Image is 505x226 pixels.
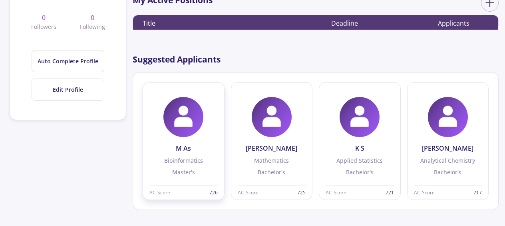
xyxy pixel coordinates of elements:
[373,18,489,28] div: Applicants
[143,18,316,28] div: Title
[139,79,228,203] a: M AsBioinformaticsMaster'sAC-Score726
[336,156,383,165] span: Applied Statistics
[32,79,104,101] button: Edit Profile
[80,22,105,31] span: Following
[434,168,461,176] span: Bachelor's
[420,156,475,165] span: Analytical Chemistry
[42,13,46,22] span: 0
[164,156,203,165] span: Bioinformatics
[355,143,364,153] span: K S
[386,189,394,196] span: 721
[133,53,221,66] span: Suggested Applicants
[258,168,285,176] span: Bachelor's
[31,22,56,31] span: Followers
[228,79,316,203] a: [PERSON_NAME]MathematicsBachelor'sAC-Score725
[149,189,170,196] span: AC-Score
[316,79,404,203] a: K SApplied StatisticsBachelor'sAC-Score721
[209,189,218,196] span: 726
[422,143,473,153] span: [PERSON_NAME]
[91,13,94,22] span: 0
[254,156,289,165] span: Mathematics
[326,189,346,196] span: AC-Score
[246,143,297,153] span: [PERSON_NAME]
[473,189,482,196] span: 717
[404,79,492,203] a: [PERSON_NAME]Analytical ChemistryBachelor'sAC-Score717
[172,168,195,176] span: Master's
[316,18,373,28] div: Deadline
[32,50,104,72] button: Auto Complete Profile
[238,189,258,196] span: AC-Score
[297,189,306,196] span: 725
[176,143,191,153] span: M As
[414,189,435,196] span: AC-Score
[346,168,374,176] span: Bachelor's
